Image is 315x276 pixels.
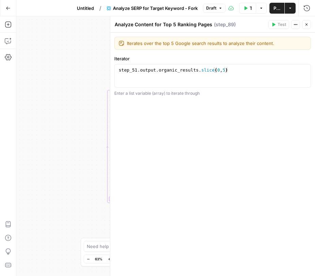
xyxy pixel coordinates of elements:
[95,256,102,262] span: 63%
[268,20,289,29] button: Test
[77,5,94,12] span: Untitled
[239,3,256,14] button: Test Workflow
[269,3,284,14] button: Publish
[113,5,198,12] span: Analyze SERP for Target Keyword - Fork
[206,5,216,11] span: Draft
[114,55,311,62] label: Iterator
[99,4,101,12] span: /
[278,21,286,28] span: Test
[103,3,202,14] button: Analyze SERP for Target Keyword - Fork
[203,4,226,13] button: Draft
[127,40,306,47] textarea: Iterates over the top 5 Google search results to analyze their content.
[114,90,311,96] div: Enter a list variable (array) to iterate through
[273,5,280,12] span: Publish
[73,3,98,14] button: Untitled
[214,21,236,28] span: ( step_89 )
[115,21,212,28] textarea: Analyze Content for Top 5 Ranking Pages
[250,5,252,12] span: Test Workflow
